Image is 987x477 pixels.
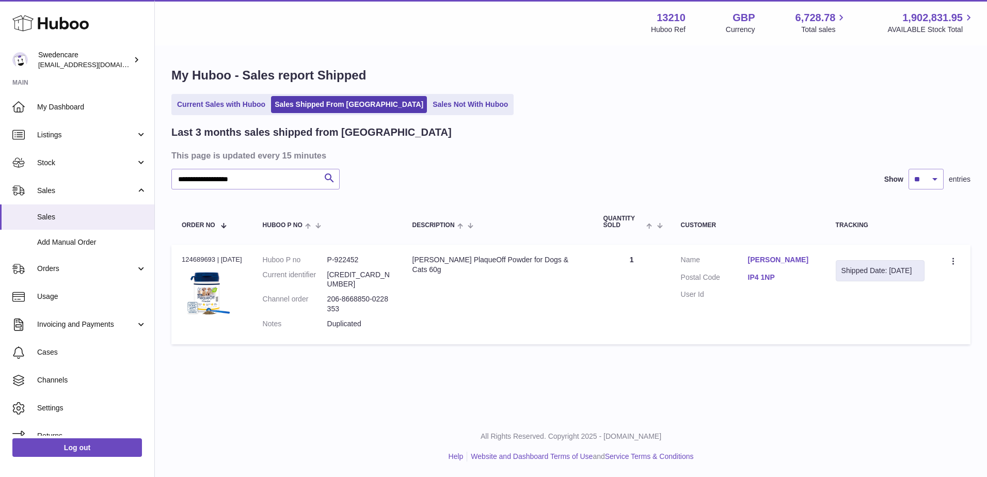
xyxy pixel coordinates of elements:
[12,438,142,457] a: Log out
[748,255,815,265] a: [PERSON_NAME]
[593,245,671,344] td: 1
[795,11,848,35] a: 6,728.78 Total sales
[182,222,215,229] span: Order No
[37,102,147,112] span: My Dashboard
[263,319,327,329] dt: Notes
[949,174,970,184] span: entries
[37,347,147,357] span: Cases
[327,270,392,290] dd: [CREDIT_CARD_NUMBER]
[681,255,748,267] dt: Name
[263,222,303,229] span: Huboo P no
[38,50,131,70] div: Swedencare
[37,186,136,196] span: Sales
[263,294,327,314] dt: Channel order
[726,25,755,35] div: Currency
[37,212,147,222] span: Sales
[37,320,136,329] span: Invoicing and Payments
[605,452,694,460] a: Service Terms & Conditions
[836,222,925,229] div: Tracking
[841,266,919,276] div: Shipped Date: [DATE]
[681,290,748,299] dt: User Id
[38,60,152,69] span: [EMAIL_ADDRESS][DOMAIN_NAME]
[37,237,147,247] span: Add Manual Order
[795,11,836,25] span: 6,728.78
[681,222,815,229] div: Customer
[327,294,392,314] dd: 206-8668850-0228353
[271,96,427,113] a: Sales Shipped From [GEOGRAPHIC_DATA]
[171,125,452,139] h2: Last 3 months sales shipped from [GEOGRAPHIC_DATA]
[884,174,903,184] label: Show
[657,11,686,25] strong: 13210
[37,403,147,413] span: Settings
[651,25,686,35] div: Huboo Ref
[327,255,392,265] dd: P-922452
[37,158,136,168] span: Stock
[12,52,28,68] img: gemma.horsfield@swedencare.co.uk
[173,96,269,113] a: Current Sales with Huboo
[887,25,975,35] span: AVAILABLE Stock Total
[171,150,968,161] h3: This page is updated every 15 minutes
[681,273,748,285] dt: Postal Code
[429,96,512,113] a: Sales Not With Huboo
[603,215,644,229] span: Quantity Sold
[449,452,464,460] a: Help
[412,255,583,275] div: [PERSON_NAME] PlaqueOff Powder for Dogs & Cats 60g
[263,255,327,265] dt: Huboo P no
[182,267,233,319] img: $_57.JPG
[37,431,147,441] span: Returns
[263,270,327,290] dt: Current identifier
[37,264,136,274] span: Orders
[887,11,975,35] a: 1,902,831.95 AVAILABLE Stock Total
[748,273,815,282] a: IP4 1NP
[37,130,136,140] span: Listings
[171,67,970,84] h1: My Huboo - Sales report Shipped
[37,292,147,301] span: Usage
[902,11,963,25] span: 1,902,831.95
[733,11,755,25] strong: GBP
[801,25,847,35] span: Total sales
[327,319,392,329] p: Duplicated
[37,375,147,385] span: Channels
[163,432,979,441] p: All Rights Reserved. Copyright 2025 - [DOMAIN_NAME]
[467,452,693,462] li: and
[471,452,593,460] a: Website and Dashboard Terms of Use
[412,222,455,229] span: Description
[182,255,242,264] div: 124689693 | [DATE]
